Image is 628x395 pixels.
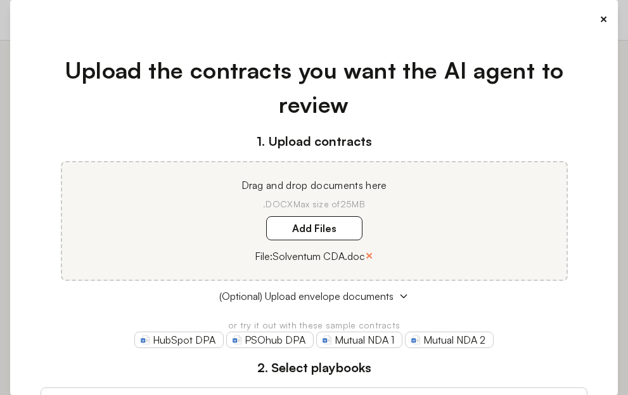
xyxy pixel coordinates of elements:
[365,247,373,264] button: ×
[41,53,587,122] h1: Upload the contracts you want the AI agent to review
[134,332,224,348] a: HubSpot DPA
[219,288,394,304] span: (Optional) Upload envelope documents
[41,358,587,377] h3: 2. Select playbooks
[266,216,362,240] label: Add Files
[316,332,402,348] a: Mutual NDA 1
[77,178,551,193] p: Drag and drop documents here
[41,288,587,304] button: (Optional) Upload envelope documents
[41,132,587,151] h3: 1. Upload contracts
[41,319,587,332] p: or try it out with these sample contracts
[405,332,494,348] a: Mutual NDA 2
[599,10,608,28] button: ×
[255,249,365,264] p: File: Solventum CDA.doc
[77,198,551,210] p: .DOCX Max size of 25MB
[226,332,314,348] a: PSOhub DPA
